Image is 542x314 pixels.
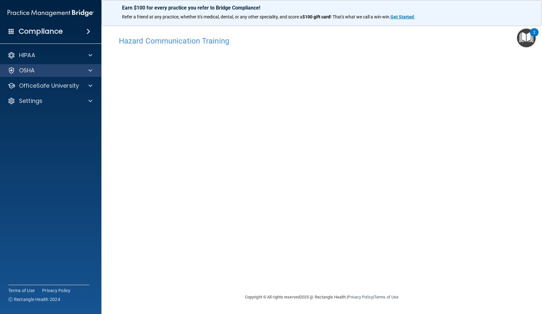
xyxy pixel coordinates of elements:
[374,295,398,299] a: Terms of Use
[8,7,94,19] img: PMB logo
[8,296,60,303] span: Ⓒ Rectangle Health 2024
[348,295,373,299] a: Privacy Policy
[8,82,92,90] a: OfficeSafe University
[8,67,92,74] a: OSHA
[19,97,42,105] p: Settings
[19,27,63,36] h4: Compliance
[119,49,442,258] iframe: HCT
[19,51,35,59] p: HIPAA
[533,32,535,41] div: 2
[390,14,414,19] strong: Get Started
[8,97,92,105] a: Settings
[517,29,536,47] button: Open Resource Center, 2 new notifications
[119,37,525,45] h4: Hazard Communication Training
[42,287,71,294] a: Privacy Policy
[302,14,330,19] strong: $100 gift card
[8,51,92,59] a: HIPAA
[122,5,521,11] p: Earn $100 for every practice you refer to Bridge Compliance!
[19,82,79,90] p: OfficeSafe University
[390,14,415,19] a: Get Started
[19,67,35,74] p: OSHA
[8,287,35,294] a: Terms of Use
[206,287,437,307] div: Copyright © All rights reserved 2025 @ Rectangle Health | |
[122,14,302,19] span: Refer a friend at any practice, whether it's medical, dental, or any other speciality, and score a
[330,14,390,19] span: ! That's what we call a win-win.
